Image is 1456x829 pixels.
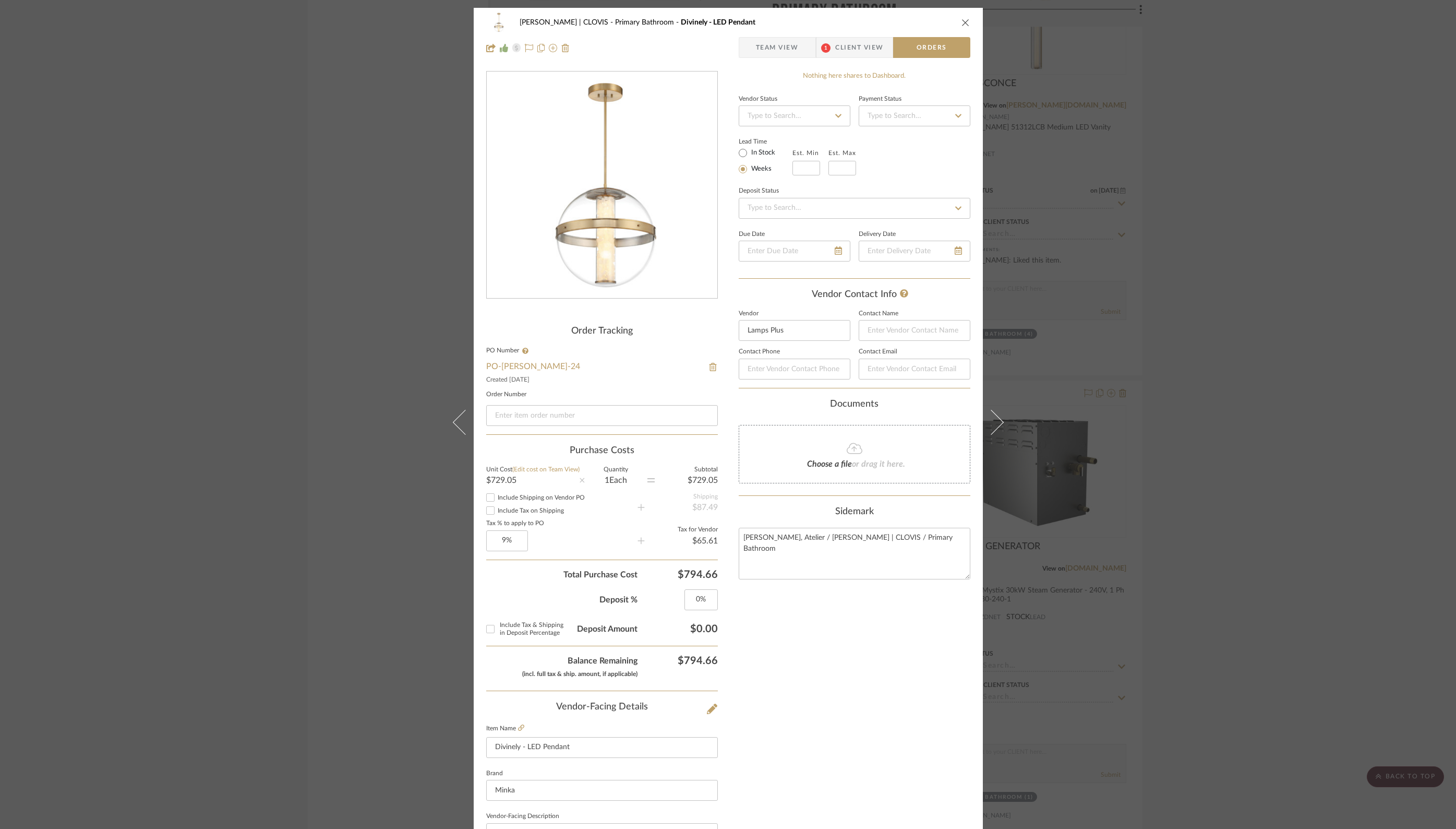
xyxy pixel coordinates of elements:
label: In Stock [749,148,775,158]
span: 1 [821,43,831,53]
label: Contact Phone [739,349,850,354]
input: Enter item order number [486,405,718,426]
div: Sidemark [739,506,970,518]
span: Include Shipping on Vendor PO [498,494,585,501]
div: Purchase Costs [486,445,718,457]
span: Primary Bathroom [615,19,681,26]
div: Deposit Status [739,188,779,194]
label: PO Number [486,348,718,354]
img: Remove from project [561,44,570,52]
label: Est. Min [792,149,819,157]
input: Enter Vendor Contact Email [859,359,970,380]
div: Vendor-Facing Details [486,702,718,713]
label: Tax for Vendor [645,527,718,532]
span: $794.66 [637,655,718,680]
div: $87.49 [645,503,718,512]
div: 0 [487,72,717,299]
img: Remove from PO [708,363,718,371]
input: Enter Due Date [739,241,850,262]
label: Brand [486,771,503,776]
span: Orders [905,37,958,58]
input: Enter Vendor [739,320,850,341]
div: Nothing here shares to Dashboard. [739,71,970,81]
span: Vendor Contact Info [812,290,897,299]
div: Payment Status [859,97,901,102]
span: (incl. full tax & ship. amount, if applicable) [522,671,637,677]
button: close [961,18,970,27]
label: Due Date [739,232,765,237]
input: Enter Brand [486,780,718,801]
div: $65.61 [645,537,718,545]
span: Client View [835,37,883,58]
span: Balance Remaining [486,655,637,680]
label: Weeks [749,164,772,174]
span: Team View [756,37,799,58]
span: Include Tax & Shipping in Deposit Percentage [500,622,563,636]
span: $794.66 [637,569,718,581]
label: Delivery Date [859,232,896,237]
img: ab3cd16b-46f4-48eb-9994-76fc32969de3_48x40.jpg [486,12,511,33]
input: Enter Vendor Contact Phone [739,359,850,380]
span: Include Tax on Shipping [498,507,564,514]
span: Divinely - LED Pendant [681,19,755,26]
label: Est. Max [828,149,856,157]
div: $729.05 [655,476,718,484]
div: Documents [739,399,970,410]
label: Item Name [486,724,524,733]
input: Enter Item Name [486,737,718,758]
label: Lead Time [739,137,792,146]
a: PO-[PERSON_NAME] -24 [486,362,580,371]
img: ab3cd16b-46f4-48eb-9994-76fc32969de3_436x436.jpg [496,72,708,299]
input: Type to Search… [739,105,850,126]
div: $729.05 [486,476,580,484]
div: Created [DATE] [486,375,718,384]
label: Quantity [585,467,648,472]
label: Unit Cost [486,467,580,472]
label: Vendor-Facing Description [486,814,559,819]
span: $0.00 [637,623,718,635]
label: Subtotal [655,467,718,472]
input: Enter Delivery Date [859,241,970,262]
span: Choose a file [807,460,852,468]
label: Tax % to apply to PO [486,521,637,526]
label: Contact Name [859,311,970,316]
div: Vendor Status [739,97,777,102]
label: Order Number [486,392,718,397]
div: Order Tracking [486,326,718,337]
label: Shipping [645,494,718,500]
div: 1 Each [585,476,648,484]
label: Vendor [739,311,850,316]
span: or drag it here. [852,460,905,468]
span: Deposit % [486,594,637,606]
mat-radio-group: Select item type [739,146,792,175]
span: [PERSON_NAME] | CLOVIS [520,19,615,26]
input: Enter Vendor Contact Name [859,320,970,341]
input: Type to Search… [739,198,970,219]
input: Type to Search… [859,105,970,126]
span: (Edit cost on Team View) [512,466,580,472]
span: Deposit Amount [486,621,637,637]
span: Total Purchase Cost [486,569,637,581]
label: Contact Email [859,349,970,354]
